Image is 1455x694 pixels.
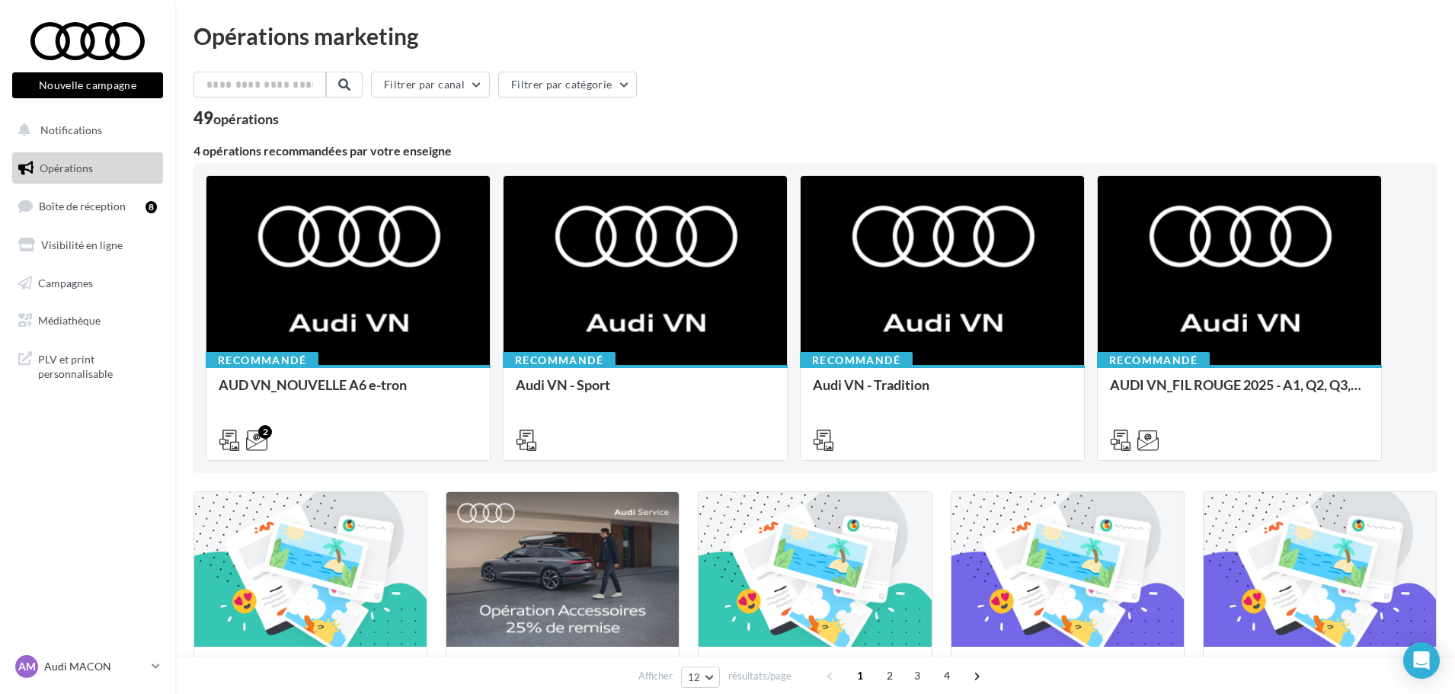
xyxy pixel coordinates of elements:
span: 12 [688,671,701,683]
div: 2 [258,425,272,439]
div: 4 opérations recommandées par votre enseigne [193,145,1437,157]
button: Filtrer par catégorie [498,72,637,98]
div: Recommandé [800,352,913,369]
a: Médiathèque [9,305,166,337]
button: Nouvelle campagne [12,72,163,98]
span: 2 [878,664,902,688]
button: Notifications [9,114,160,146]
button: 12 [681,667,720,688]
div: Recommandé [1097,352,1210,369]
span: Afficher [638,669,673,683]
span: résultats/page [728,669,791,683]
a: Visibilité en ligne [9,229,166,261]
span: PLV et print personnalisable [38,349,157,382]
div: Recommandé [206,352,318,369]
div: Audi VN - Tradition [813,377,1072,408]
span: Opérations [40,162,93,174]
span: 3 [905,664,929,688]
a: PLV et print personnalisable [9,343,166,388]
div: Recommandé [503,352,616,369]
a: Opérations [9,152,166,184]
a: Campagnes [9,267,166,299]
div: Opérations marketing [193,24,1437,47]
span: Boîte de réception [39,200,126,213]
a: Boîte de réception8 [9,190,166,222]
span: Notifications [40,123,102,136]
div: 8 [145,201,157,213]
div: opérations [213,112,279,126]
div: Open Intercom Messenger [1403,642,1440,679]
span: 4 [935,664,959,688]
div: Audi VN - Sport [516,377,775,408]
span: 1 [848,664,872,688]
div: AUD VN_NOUVELLE A6 e-tron [219,377,478,408]
span: Visibilité en ligne [41,238,123,251]
span: Campagnes [38,276,93,289]
span: AM [18,659,36,674]
a: AM Audi MACON [12,652,163,681]
div: AUDI VN_FIL ROUGE 2025 - A1, Q2, Q3, Q5 et Q4 e-tron [1110,377,1369,408]
p: Audi MACON [44,659,145,674]
button: Filtrer par canal [371,72,490,98]
div: 49 [193,110,279,126]
span: Médiathèque [38,314,101,327]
